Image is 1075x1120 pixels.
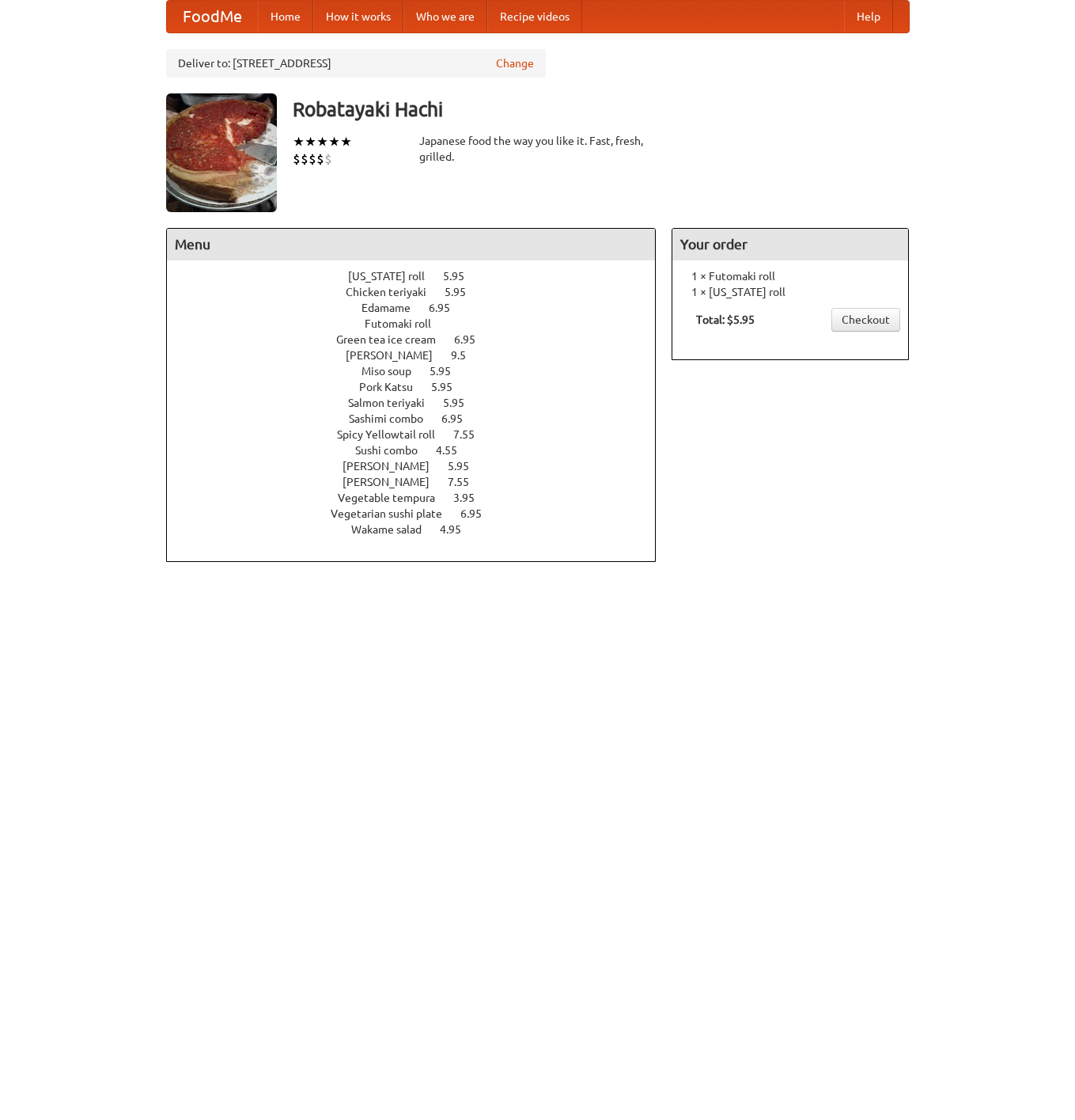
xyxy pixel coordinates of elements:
[441,412,479,425] span: 6.95
[355,444,433,457] span: Sushi combo
[343,460,445,473] span: [PERSON_NAME]
[496,55,534,71] a: Change
[436,444,473,457] span: 4.55
[336,333,505,346] a: Green tea ice cream 6.95
[293,93,910,125] h3: Robatayaki Hachi
[349,412,492,425] a: Sashimi combo 6.95
[445,286,482,298] span: 5.95
[340,133,352,150] li: ★
[348,270,441,283] span: [US_STATE] roll
[487,1,582,32] a: Recipe videos
[343,476,445,488] span: [PERSON_NAME]
[346,286,442,298] span: Chicken teriyaki
[343,476,498,488] a: [PERSON_NAME] 7.55
[680,268,900,284] li: 1 × Futomaki roll
[348,270,494,283] a: [US_STATE] roll 5.95
[343,460,498,473] a: [PERSON_NAME] 5.95
[348,397,441,409] span: Salmon teriyaki
[454,333,491,346] span: 6.95
[680,284,900,300] li: 1 × [US_STATE] roll
[336,333,452,346] span: Green tea ice cream
[672,229,908,260] h4: Your order
[166,93,277,212] img: angular.jpg
[355,444,486,457] a: Sushi combo 4.55
[349,412,439,425] span: Sashimi combo
[453,492,490,504] span: 3.95
[451,349,482,362] span: 9.5
[443,397,480,409] span: 5.95
[166,49,546,78] div: Deliver to: [STREET_ADDRESS]
[361,365,480,378] a: Miso soup 5.95
[293,133,305,150] li: ★
[313,1,403,32] a: How it works
[453,428,490,441] span: 7.55
[338,492,451,504] span: Vegetable tempura
[831,308,900,332] a: Checkout
[361,302,426,314] span: Edamame
[346,286,495,298] a: Chicken teriyaki 5.95
[348,397,494,409] a: Salmon teriyaki 5.95
[331,507,511,520] a: Vegetarian sushi plate 6.95
[308,150,316,168] li: $
[338,492,504,504] a: Vegetable tempura 3.95
[403,1,487,32] a: Who we are
[430,365,467,378] span: 5.95
[351,523,437,536] span: Wakame salad
[167,1,258,32] a: FoodMe
[346,349,495,362] a: [PERSON_NAME] 9.5
[346,349,449,362] span: [PERSON_NAME]
[448,460,485,473] span: 5.95
[351,523,490,536] a: Wakame salad 4.95
[359,381,482,393] a: Pork Katsu 5.95
[324,150,332,168] li: $
[167,229,656,260] h4: Menu
[301,150,308,168] li: $
[429,302,466,314] span: 6.95
[419,133,657,165] div: Japanese food the way you like it. Fast, fresh, grilled.
[316,133,328,150] li: ★
[431,381,468,393] span: 5.95
[293,150,301,168] li: $
[440,523,477,536] span: 4.95
[361,365,427,378] span: Miso soup
[258,1,313,32] a: Home
[331,507,458,520] span: Vegetarian sushi plate
[316,150,324,168] li: $
[365,317,447,330] span: Futomaki roll
[448,476,485,488] span: 7.55
[328,133,340,150] li: ★
[443,270,480,283] span: 5.95
[361,302,479,314] a: Edamame 6.95
[359,381,429,393] span: Pork Katsu
[460,507,498,520] span: 6.95
[365,317,476,330] a: Futomaki roll
[696,313,755,326] b: Total: $5.95
[337,428,451,441] span: Spicy Yellowtail roll
[305,133,316,150] li: ★
[844,1,893,32] a: Help
[337,428,504,441] a: Spicy Yellowtail roll 7.55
